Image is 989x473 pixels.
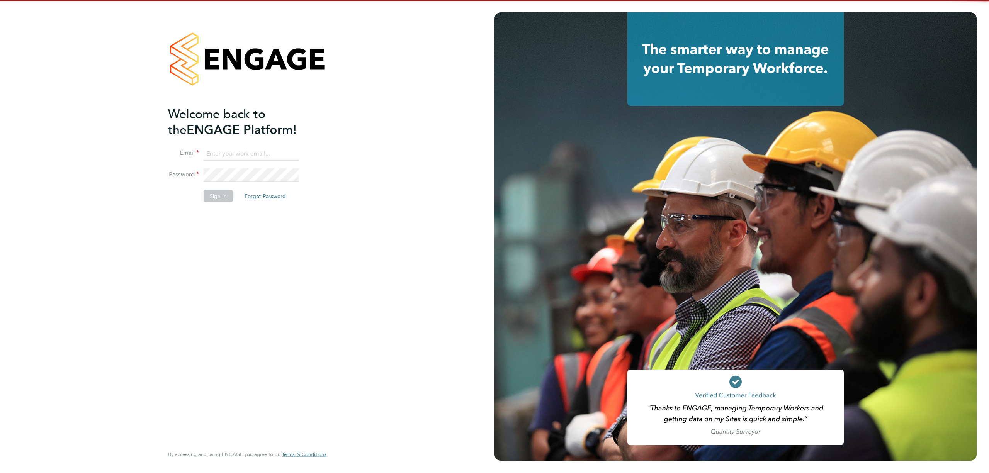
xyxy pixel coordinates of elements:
span: Welcome back to the [168,106,265,137]
a: Terms & Conditions [282,451,326,458]
label: Password [168,171,199,179]
span: Terms & Conditions [282,451,326,458]
button: Sign In [204,190,233,202]
button: Forgot Password [238,190,292,202]
span: By accessing and using ENGAGE you agree to our [168,451,326,458]
h2: ENGAGE Platform! [168,106,319,137]
label: Email [168,149,199,157]
input: Enter your work email... [204,147,299,161]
